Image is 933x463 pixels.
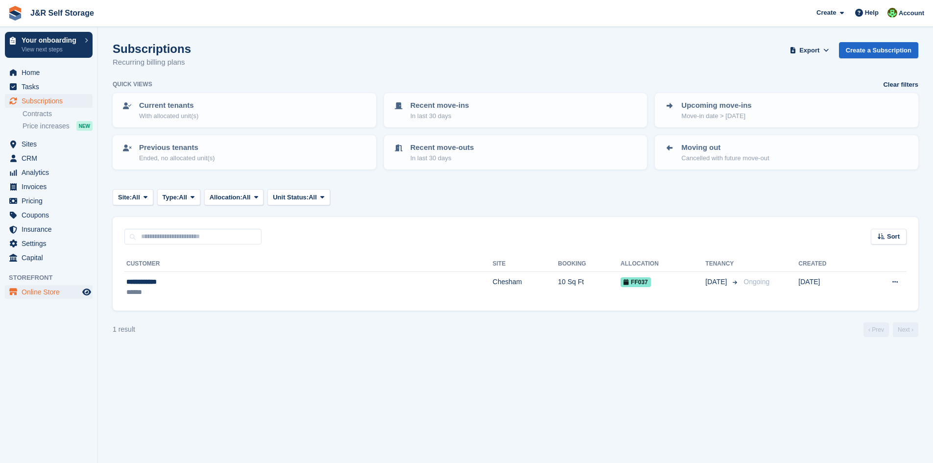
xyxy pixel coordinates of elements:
td: Chesham [493,272,558,303]
a: menu [5,137,93,151]
a: menu [5,80,93,94]
span: Sites [22,137,80,151]
button: Type: All [157,189,200,205]
a: Current tenants With allocated unit(s) [114,94,375,126]
p: Move-in date > [DATE] [681,111,751,121]
a: Next [893,322,918,337]
button: Allocation: All [204,189,264,205]
a: menu [5,251,93,265]
span: Insurance [22,222,80,236]
span: Pricing [22,194,80,208]
th: Customer [124,256,493,272]
a: Previous tenants Ended, no allocated unit(s) [114,136,375,169]
button: Unit Status: All [267,189,330,205]
th: Booking [558,256,621,272]
span: All [132,193,140,202]
a: menu [5,237,93,250]
a: menu [5,151,93,165]
span: Type: [163,193,179,202]
a: J&R Self Storage [26,5,98,21]
span: Coupons [22,208,80,222]
span: Price increases [23,122,70,131]
span: Settings [22,237,80,250]
th: Tenancy [705,256,740,272]
span: Tasks [22,80,80,94]
span: All [179,193,187,202]
span: Storefront [9,273,97,283]
span: Unit Status: [273,193,309,202]
a: Upcoming move-ins Move-in date > [DATE] [656,94,917,126]
td: [DATE] [798,272,861,303]
p: In last 30 days [410,153,474,163]
span: [DATE] [705,277,729,287]
img: Steve Pollicott [887,8,897,18]
a: Preview store [81,286,93,298]
span: Ongoing [743,278,769,286]
span: Capital [22,251,80,265]
span: CRM [22,151,80,165]
nav: Page [861,322,920,337]
span: Account [899,8,924,18]
a: Clear filters [883,80,918,90]
span: Invoices [22,180,80,194]
a: Previous [863,322,889,337]
span: All [309,193,317,202]
div: NEW [76,121,93,131]
a: Recent move-ins In last 30 days [385,94,646,126]
p: View next steps [22,45,80,54]
p: Recent move-outs [410,142,474,153]
a: menu [5,222,93,236]
a: menu [5,94,93,108]
p: Current tenants [139,100,198,111]
p: Upcoming move-ins [681,100,751,111]
span: Site: [118,193,132,202]
a: menu [5,285,93,299]
span: Subscriptions [22,94,80,108]
a: menu [5,166,93,179]
td: 10 Sq Ft [558,272,621,303]
p: Recent move-ins [410,100,469,111]
span: Home [22,66,80,79]
a: Recent move-outs In last 30 days [385,136,646,169]
a: menu [5,194,93,208]
span: Analytics [22,166,80,179]
th: Allocation [621,256,705,272]
img: stora-icon-8386f47178a22dfd0bd8f6a31ec36ba5ce8667c1dd55bd0f319d3a0aa187defe.svg [8,6,23,21]
p: Your onboarding [22,37,80,44]
h1: Subscriptions [113,42,191,55]
p: Cancelled with future move-out [681,153,769,163]
button: Site: All [113,189,153,205]
span: Help [865,8,879,18]
p: In last 30 days [410,111,469,121]
a: menu [5,66,93,79]
a: menu [5,208,93,222]
span: Create [816,8,836,18]
span: Export [799,46,819,55]
a: Contracts [23,109,93,119]
span: All [242,193,251,202]
a: Create a Subscription [839,42,918,58]
span: Allocation: [210,193,242,202]
p: Moving out [681,142,769,153]
p: Recurring billing plans [113,57,191,68]
a: Your onboarding View next steps [5,32,93,58]
p: Previous tenants [139,142,215,153]
h6: Quick views [113,80,152,89]
a: Price increases NEW [23,121,93,131]
button: Export [788,42,831,58]
span: Sort [887,232,900,242]
p: Ended, no allocated unit(s) [139,153,215,163]
th: Site [493,256,558,272]
th: Created [798,256,861,272]
span: Online Store [22,285,80,299]
a: menu [5,180,93,194]
span: FF037 [621,277,651,287]
a: Moving out Cancelled with future move-out [656,136,917,169]
p: With allocated unit(s) [139,111,198,121]
div: 1 result [113,324,135,335]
